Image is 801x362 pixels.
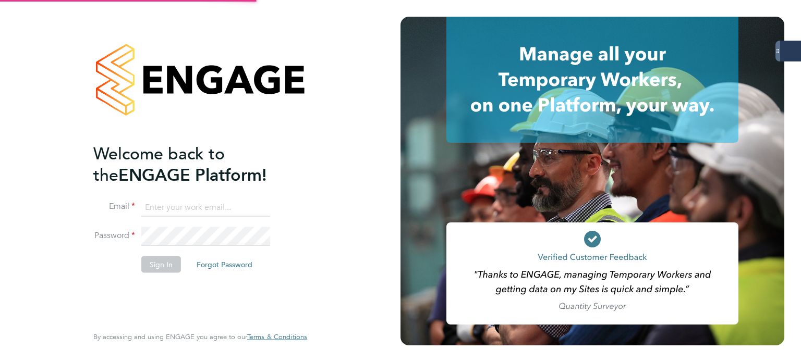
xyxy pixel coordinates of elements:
[141,256,181,273] button: Sign In
[247,333,307,341] a: Terms & Conditions
[93,143,225,185] span: Welcome back to the
[93,230,135,241] label: Password
[141,198,270,217] input: Enter your work email...
[188,256,261,273] button: Forgot Password
[93,143,297,185] h2: ENGAGE Platform!
[93,332,307,341] span: By accessing and using ENGAGE you agree to our
[93,201,135,212] label: Email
